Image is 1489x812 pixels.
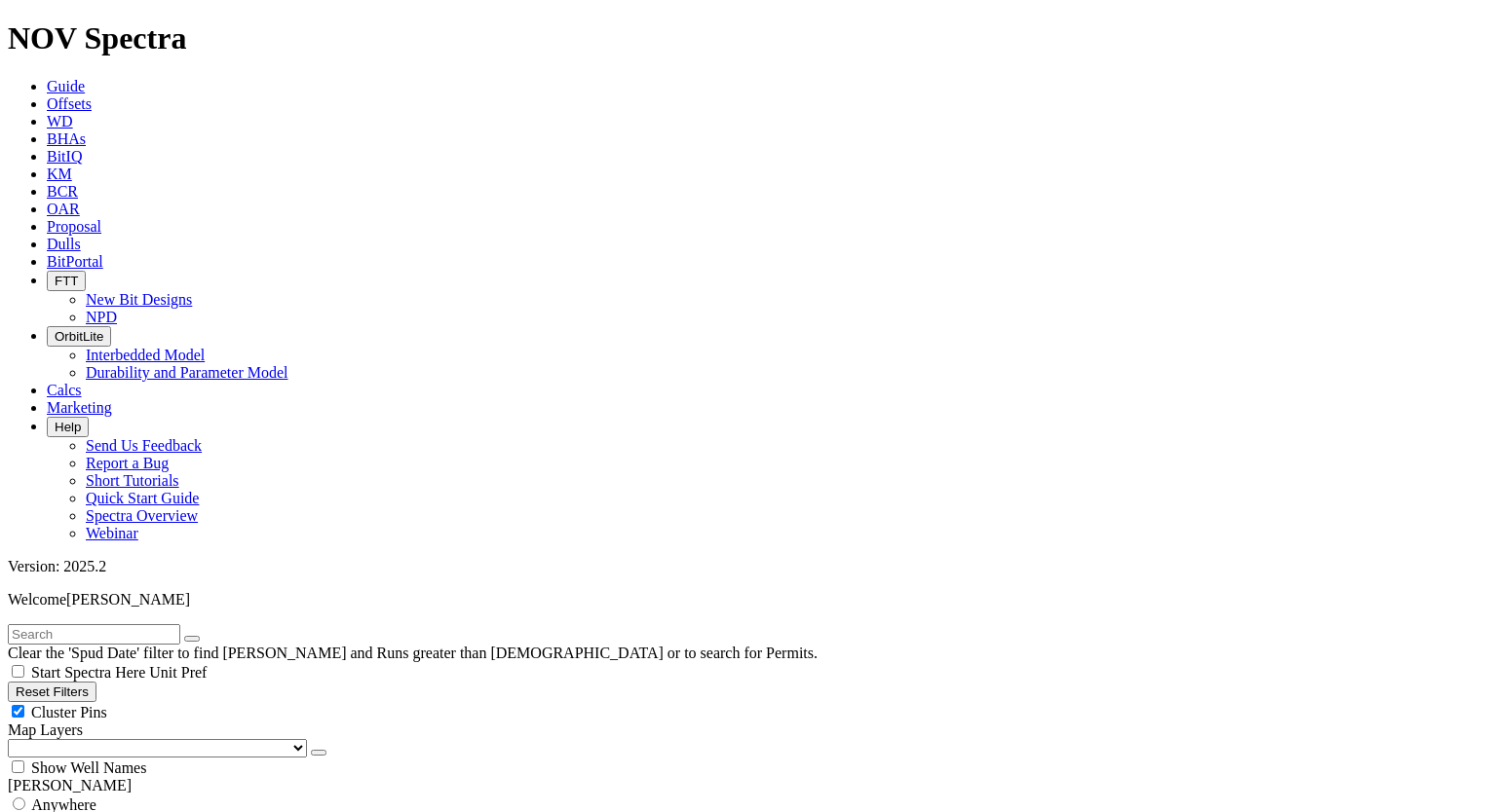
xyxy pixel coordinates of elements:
[8,624,180,645] input: Search
[47,326,111,347] button: OrbitLite
[8,645,818,661] span: Clear the 'Spud Date' filter to find [PERSON_NAME] and Runs greater than [DEMOGRAPHIC_DATA] or to...
[86,437,202,454] a: Send Us Feedback
[47,218,101,235] a: Proposal
[86,525,138,541] a: Webinar
[47,113,73,129] a: WD
[8,558,1481,575] div: Version: 2025.2
[86,507,198,524] a: Spectra Overview
[47,236,81,252] a: Dulls
[86,472,179,489] a: Short Tutorials
[86,309,117,325] a: NPD
[149,664,207,681] span: Unit Pref
[47,271,86,291] button: FTT
[31,759,146,776] span: Show Well Names
[47,253,103,270] a: BitPortal
[47,166,72,182] a: KM
[8,721,83,738] span: Map Layers
[66,591,190,608] span: [PERSON_NAME]
[47,130,86,147] a: BHAs
[55,274,78,288] span: FTT
[8,682,96,702] button: Reset Filters
[8,777,1481,794] div: [PERSON_NAME]
[55,420,81,434] span: Help
[47,201,80,217] a: OAR
[86,364,288,381] a: Durability and Parameter Model
[47,417,89,437] button: Help
[47,399,112,416] a: Marketing
[8,591,1481,609] p: Welcome
[31,704,107,720] span: Cluster Pins
[12,665,24,678] input: Start Spectra Here
[47,183,78,200] a: BCR
[47,78,85,94] a: Guide
[86,490,199,506] a: Quick Start Guide
[47,95,92,112] a: Offsets
[86,347,205,363] a: Interbedded Model
[47,382,82,398] a: Calcs
[47,148,82,165] a: BitIQ
[8,20,1481,56] h1: NOV Spectra
[86,291,192,308] a: New Bit Designs
[55,329,103,344] span: OrbitLite
[31,664,145,681] span: Start Spectra Here
[86,455,169,471] a: Report a Bug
